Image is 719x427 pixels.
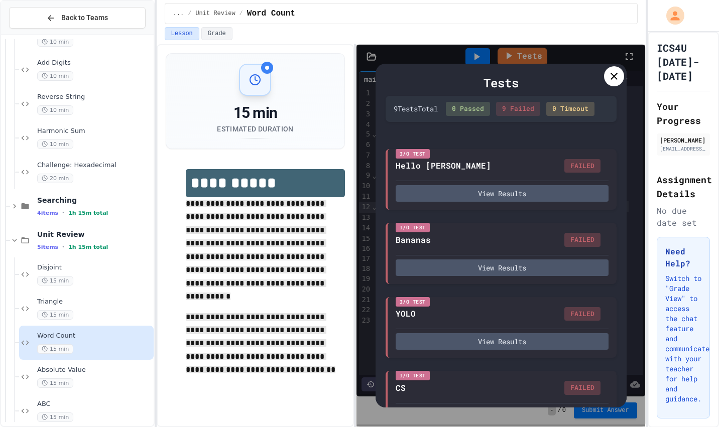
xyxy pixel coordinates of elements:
[37,230,152,239] span: Unit Review
[396,308,416,320] div: YOLO
[657,99,710,127] h2: Your Progress
[564,381,601,395] div: FAILED
[37,93,152,101] span: Reverse String
[37,127,152,135] span: Harmonic Sum
[446,102,490,116] div: 0 Passed
[37,161,152,170] span: Challenge: Hexadecimal
[396,160,491,172] div: Hello [PERSON_NAME]
[657,41,710,83] h1: ICS4U [DATE]-[DATE]
[62,209,64,217] span: •
[496,102,540,116] div: 9 Failed
[386,74,617,92] div: Tests
[665,245,701,269] h3: Need Help?
[660,135,707,145] div: [PERSON_NAME]
[665,273,701,404] p: Switch to "Grade View" to access the chat feature and communicate with your teacher for help and ...
[37,412,73,422] span: 15 min
[37,366,152,374] span: Absolute Value
[37,196,152,205] span: Searching
[564,233,601,247] div: FAILED
[37,71,73,81] span: 10 min
[37,310,73,320] span: 15 min
[195,10,235,18] span: Unit Review
[217,104,293,122] div: 15 min
[68,210,108,216] span: 1h 15m total
[68,244,108,250] span: 1h 15m total
[37,378,73,388] span: 15 min
[37,105,73,115] span: 10 min
[396,333,609,350] button: View Results
[37,332,152,340] span: Word Count
[396,382,406,394] div: CS
[396,149,430,159] div: I/O Test
[37,139,73,149] span: 10 min
[396,371,430,380] div: I/O Test
[564,307,601,321] div: FAILED
[37,276,73,286] span: 15 min
[217,124,293,134] div: Estimated Duration
[37,298,152,306] span: Triangle
[37,344,73,354] span: 15 min
[37,174,73,183] span: 20 min
[37,400,152,408] span: ABC
[657,205,710,229] div: No due date set
[201,27,232,40] button: Grade
[396,185,609,202] button: View Results
[396,259,609,276] button: View Results
[37,244,58,250] span: 5 items
[37,59,152,67] span: Add Digits
[61,13,108,23] span: Back to Teams
[396,297,430,307] div: I/O Test
[165,27,199,40] button: Lesson
[546,102,594,116] div: 0 Timeout
[188,10,191,18] span: /
[394,103,438,114] div: 9 Test s Total
[37,210,58,216] span: 4 items
[247,8,295,20] span: Word Count
[37,263,152,272] span: Disjoint
[173,10,184,18] span: ...
[656,4,687,27] div: My Account
[396,223,430,232] div: I/O Test
[564,159,601,173] div: FAILED
[62,243,64,251] span: •
[9,7,146,29] button: Back to Teams
[657,173,710,201] h2: Assignment Details
[660,145,707,153] div: [EMAIL_ADDRESS][DOMAIN_NAME]
[239,10,243,18] span: /
[37,37,73,47] span: 10 min
[396,234,431,246] div: Bananas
